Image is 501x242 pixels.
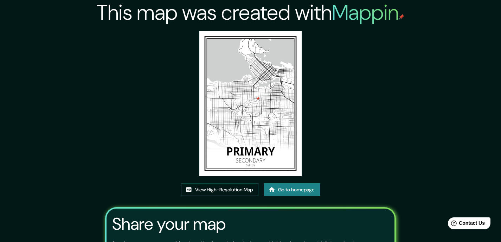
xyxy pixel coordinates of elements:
[112,214,226,234] h3: Share your map
[181,183,258,196] a: View High-Resolution Map
[199,31,302,176] img: created-map
[438,215,493,234] iframe: Help widget launcher
[399,14,404,20] img: mappin-pin
[264,183,320,196] a: Go to homepage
